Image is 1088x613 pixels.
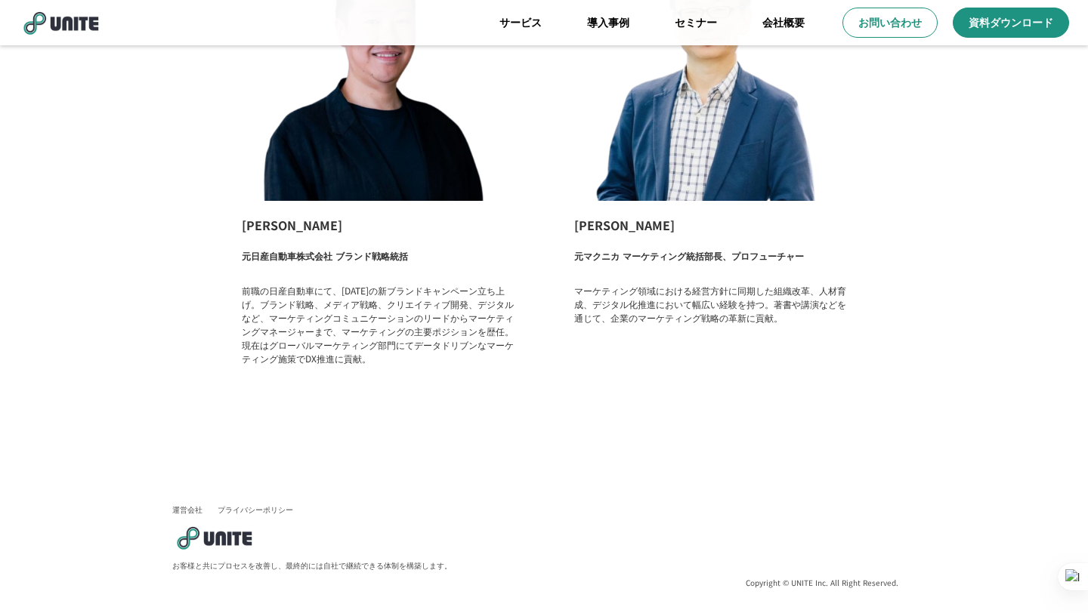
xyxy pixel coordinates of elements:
[574,216,846,234] p: [PERSON_NAME]
[1012,541,1088,613] div: チャットウィジェット
[858,15,922,30] p: お問い合わせ
[953,8,1069,38] a: 資料ダウンロード
[574,284,846,325] p: マーケティング領域における経営方針に同期した組織改革、人材育成、デジタル化推進において幅広い経験を持つ。著書や講演などを通じて、企業のマーケティング戦略の革新に貢献。
[969,15,1053,30] p: 資料ダウンロード
[574,249,804,269] p: 元マクニカ マーケティング統括部長、プロフューチャー
[842,8,938,38] a: お問い合わせ
[172,560,452,571] p: お客様と共にプロセスを改善し、最終的には自社で継続できる体制を構築します。
[242,284,514,365] p: 前職の日産自動車にて、[DATE]の新ブランドキャンペーン立ち上げ。ブランド戦略、メディア戦略、クリエイティブ開発、デジタルなど、マーケティングコミュニケーションのリードからマーケティングマネー...
[172,504,202,515] a: 運営会社
[746,578,898,588] p: Copyright © UNITE Inc. All Right Reserved.
[1012,541,1088,613] iframe: Chat Widget
[218,504,293,515] a: プライバシーポリシー
[242,249,408,269] p: 元日産自動車株式会社 ブランド戦略統括
[242,216,514,234] p: [PERSON_NAME]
